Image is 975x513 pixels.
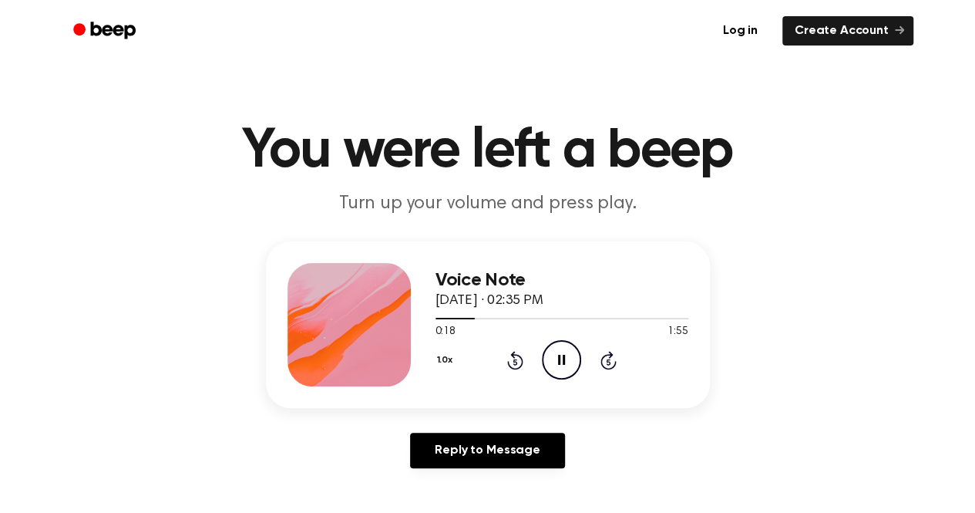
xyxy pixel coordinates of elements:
button: 1.0x [435,347,459,373]
span: [DATE] · 02:35 PM [435,294,543,308]
h3: Voice Note [435,270,688,291]
p: Turn up your volume and press play. [192,191,784,217]
span: 1:55 [667,324,688,340]
a: Reply to Message [410,433,564,468]
a: Create Account [782,16,913,46]
span: 0:18 [435,324,456,340]
a: Beep [62,16,150,46]
h1: You were left a beep [93,123,883,179]
a: Log in [708,13,773,49]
